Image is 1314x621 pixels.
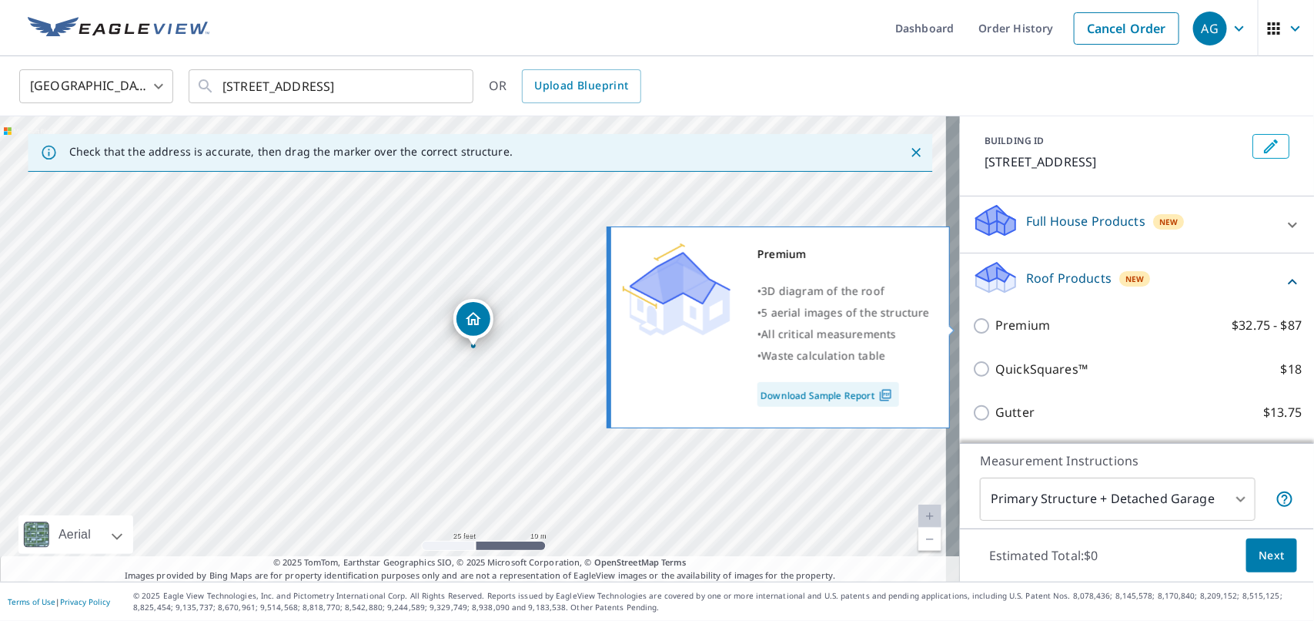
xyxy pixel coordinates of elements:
p: Estimated Total: $0 [977,539,1111,572]
div: Primary Structure + Detached Garage [980,478,1255,521]
button: Next [1246,539,1297,573]
a: OpenStreetMap [594,556,659,568]
p: Roof Products [1026,269,1112,287]
a: Download Sample Report [757,382,899,407]
p: © 2025 Eagle View Technologies, Inc. and Pictometry International Corp. All Rights Reserved. Repo... [133,590,1306,613]
div: • [757,345,930,367]
span: 3D diagram of the roof [761,284,884,298]
span: 5 aerial images of the structure [761,305,929,320]
span: Next [1259,546,1285,566]
div: Aerial [18,515,133,554]
div: • [757,280,930,302]
p: Gutter [995,403,1035,422]
div: • [757,324,930,345]
span: Waste calculation table [761,348,885,363]
span: All critical measurements [761,327,896,341]
div: [GEOGRAPHIC_DATA] [19,65,173,108]
input: Search by address or latitude-longitude [222,65,442,108]
div: Premium [757,243,930,265]
img: Pdf Icon [875,388,896,402]
span: Upload Blueprint [534,76,628,96]
span: © 2025 TomTom, Earthstar Geographics SIO, © 2025 Microsoft Corporation, © [273,556,687,569]
div: Roof ProductsNew [972,260,1302,304]
a: Terms [661,556,687,568]
span: New [1125,273,1145,285]
a: Current Level 20, Zoom Out [918,528,941,551]
p: Check that the address is accurate, then drag the marker over the correct structure. [69,145,513,159]
p: QuickSquares™ [995,360,1088,379]
a: Cancel Order [1074,12,1179,45]
div: AG [1193,12,1227,45]
p: $32.75 - $87 [1232,316,1302,335]
button: Edit building 1 [1252,134,1289,159]
div: Aerial [54,515,95,554]
div: Dropped pin, building 1, Residential property, 3515 Scots Pine Way Portage, MI 49024 [453,299,493,347]
p: $13.75 [1263,403,1302,422]
a: Privacy Policy [60,596,110,607]
p: $18 [1281,360,1302,379]
p: Measurement Instructions [980,451,1294,470]
div: • [757,302,930,324]
p: BUILDING ID [985,134,1044,147]
div: OR [489,69,641,103]
div: Full House ProductsNew [972,203,1302,247]
button: Close [906,143,926,163]
img: EV Logo [28,17,209,40]
p: | [8,597,110,606]
p: Full House Products [1026,212,1145,230]
a: Current Level 20, Zoom In Disabled [918,505,941,528]
a: Upload Blueprint [522,69,640,103]
p: [STREET_ADDRESS] [985,153,1246,171]
span: New [1159,216,1179,228]
p: Premium [995,316,1050,335]
a: Terms of Use [8,596,55,607]
span: Your report will include the primary structure and a detached garage if one exists. [1276,490,1294,509]
img: Premium [623,243,731,336]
